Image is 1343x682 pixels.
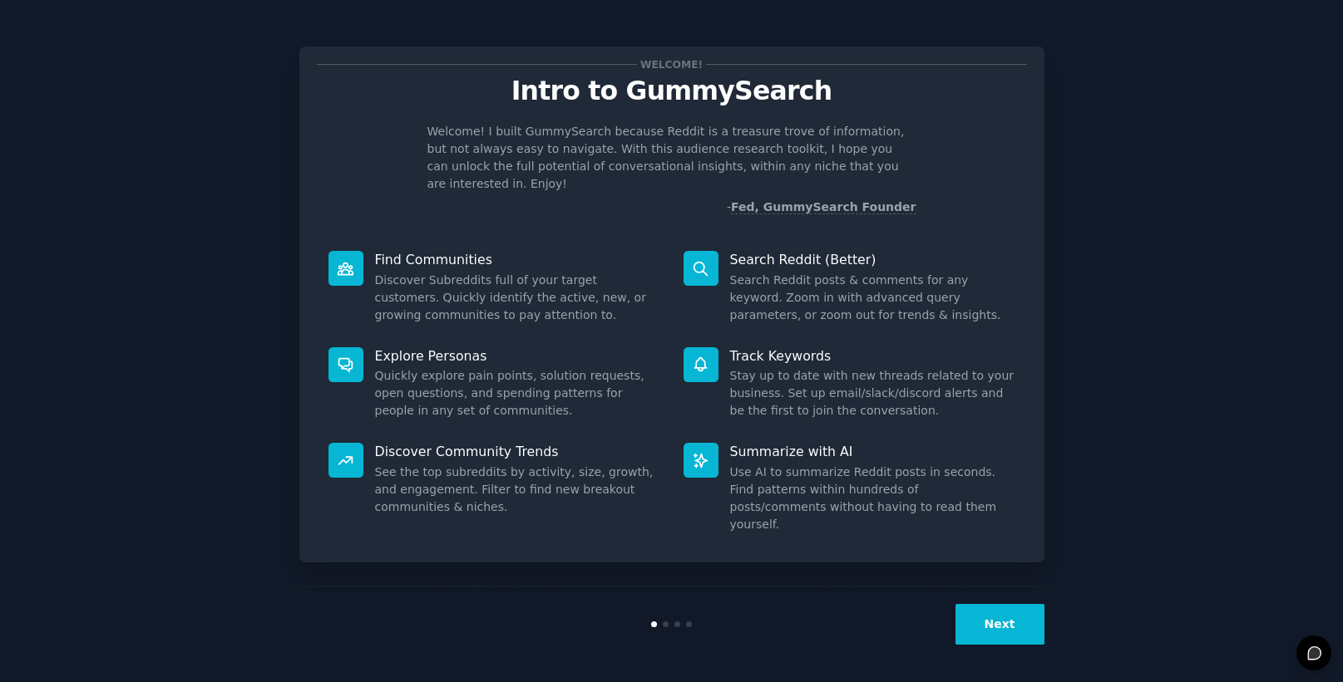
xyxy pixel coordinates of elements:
p: Summarize with AI [730,443,1015,460]
p: Track Keywords [730,347,1015,365]
dd: Search Reddit posts & comments for any keyword. Zoom in with advanced query parameters, or zoom o... [730,272,1015,324]
p: Discover Community Trends [375,443,660,460]
dd: Stay up to date with new threads related to your business. Set up email/slack/discord alerts and ... [730,367,1015,420]
dd: Discover Subreddits full of your target customers. Quickly identify the active, new, or growing c... [375,272,660,324]
p: Intro to GummySearch [317,76,1027,105]
dd: Use AI to summarize Reddit posts in seconds. Find patterns within hundreds of posts/comments with... [730,464,1015,533]
button: Next [955,604,1044,645]
p: Welcome! I built GummySearch because Reddit is a treasure trove of information, but not always ea... [427,123,916,193]
p: Search Reddit (Better) [730,251,1015,268]
dd: Quickly explore pain points, solution requests, open questions, and spending patterns for people ... [375,367,660,420]
a: Fed, GummySearch Founder [731,200,916,214]
p: Explore Personas [375,347,660,365]
div: - [727,199,916,216]
span: Welcome! [637,56,705,73]
p: Find Communities [375,251,660,268]
dd: See the top subreddits by activity, size, growth, and engagement. Filter to find new breakout com... [375,464,660,516]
